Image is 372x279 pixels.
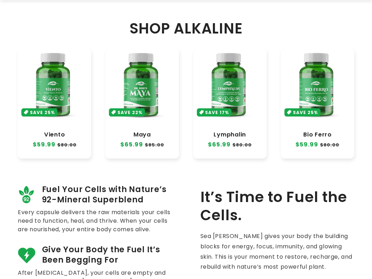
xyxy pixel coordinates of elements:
p: Every capsule delivers the raw materials your cells need to function, heal, and thrive. When your... [18,208,172,234]
h2: SHOP ALKALINE [18,20,354,37]
img: fuel.png [18,246,36,264]
span: Give Your Body the Fuel It’s Been Begging For [42,244,172,265]
h2: It’s Time to Fuel the Cells. [200,188,355,224]
ul: Slider [18,48,354,159]
span: Fuel Your Cells with Nature’s 92-Mineral Superblend [42,184,172,205]
img: 92_minerals_0af21d8c-fe1a-43ec-98b6-8e1103ae452c.png [18,186,36,203]
a: Bio Ferro [288,131,347,138]
p: Sea [PERSON_NAME] gives your body the building blocks for energy, focus, immunity, and glowing sk... [200,231,355,272]
a: Lymphalin [200,131,260,138]
a: Maya [112,131,172,138]
a: Viento [25,131,84,138]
